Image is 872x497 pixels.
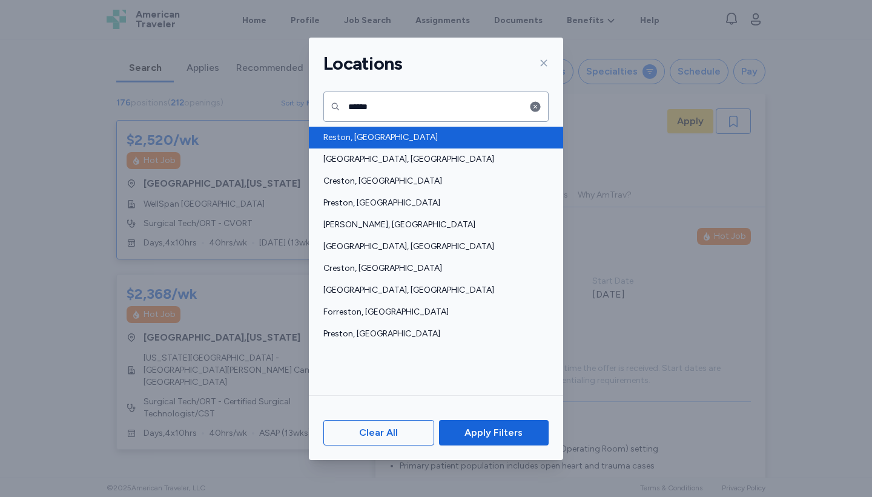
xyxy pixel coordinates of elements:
[359,425,398,440] span: Clear All
[323,328,541,340] span: Preston, [GEOGRAPHIC_DATA]
[323,420,434,445] button: Clear All
[323,284,541,296] span: [GEOGRAPHIC_DATA], [GEOGRAPHIC_DATA]
[323,132,541,144] span: Reston, [GEOGRAPHIC_DATA]
[323,306,541,318] span: Forreston, [GEOGRAPHIC_DATA]
[323,153,541,165] span: [GEOGRAPHIC_DATA], [GEOGRAPHIC_DATA]
[323,175,541,187] span: Creston, [GEOGRAPHIC_DATA]
[323,197,541,209] span: Preston, [GEOGRAPHIC_DATA]
[464,425,523,440] span: Apply Filters
[323,52,402,75] h1: Locations
[323,219,541,231] span: [PERSON_NAME], [GEOGRAPHIC_DATA]
[323,262,541,275] span: Creston, [GEOGRAPHIC_DATA]
[323,241,541,253] span: [GEOGRAPHIC_DATA], [GEOGRAPHIC_DATA]
[439,420,549,445] button: Apply Filters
